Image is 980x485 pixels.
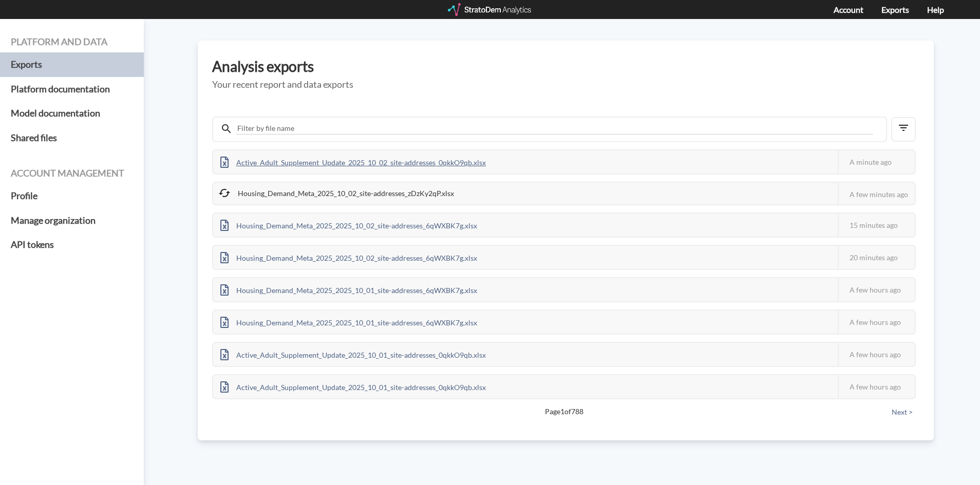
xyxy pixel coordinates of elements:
div: A few hours ago [838,278,915,301]
div: Housing_Demand_Meta_2025_2025_10_01_site-addresses_6qWXBK7g.xlsx [213,311,484,334]
a: Shared files [11,126,133,150]
input: Filter by file name [236,123,873,134]
div: A few hours ago [838,375,915,398]
h4: Account management [11,168,133,179]
div: Housing_Demand_Meta_2025_2025_10_01_site-addresses_6qWXBK7g.xlsx [213,278,484,301]
a: Housing_Demand_Meta_2025_2025_10_02_site-addresses_6qWXBK7g.xlsx [213,220,484,228]
a: Active_Adult_Supplement_Update_2025_10_02_site-addresses_0qkkO9qb.xlsx [213,157,493,165]
a: Help [927,5,944,14]
a: Manage organization [11,208,133,233]
span: Page 1 of 788 [248,406,880,417]
div: 15 minutes ago [838,214,915,237]
h3: Analysis exports [212,59,919,74]
a: Housing_Demand_Meta_2025_2025_10_02_site-addresses_6qWXBK7g.xlsx [213,252,484,261]
a: Model documentation [11,101,133,126]
a: Housing_Demand_Meta_2025_2025_10_01_site-addresses_6qWXBK7g.xlsx [213,317,484,325]
div: Active_Adult_Supplement_Update_2025_10_01_site-addresses_0qkkO9qb.xlsx [213,343,493,366]
a: API tokens [11,232,133,257]
h5: Your recent report and data exports [212,80,919,90]
a: Housing_Demand_Meta_2025_2025_10_01_site-addresses_6qWXBK7g.xlsx [213,284,484,293]
a: Profile [11,184,133,208]
a: Exports [881,5,909,14]
div: A few hours ago [838,311,915,334]
div: 20 minutes ago [838,246,915,269]
button: Next > [889,406,916,418]
a: Exports [11,52,133,77]
div: Housing_Demand_Meta_2025_2025_10_02_site-addresses_6qWXBK7g.xlsx [213,246,484,269]
div: Active_Adult_Supplement_Update_2025_10_02_site-addresses_0qkkO9qb.xlsx [213,150,493,173]
a: Active_Adult_Supplement_Update_2025_10_01_site-addresses_0qkkO9qb.xlsx [213,381,493,390]
div: Active_Adult_Supplement_Update_2025_10_01_site-addresses_0qkkO9qb.xlsx [213,375,493,398]
div: A few hours ago [838,343,915,366]
div: A few minutes ago [838,183,915,206]
h4: Platform and data [11,37,133,47]
div: A minute ago [838,150,915,173]
a: Account [834,5,863,14]
a: Active_Adult_Supplement_Update_2025_10_01_site-addresses_0qkkO9qb.xlsx [213,349,493,358]
div: Housing_Demand_Meta_2025_2025_10_02_site-addresses_6qWXBK7g.xlsx [213,214,484,237]
a: Platform documentation [11,77,133,102]
div: Housing_Demand_Meta_2025_10_02_site-addresses_zDzKy2qP.xlsx [213,183,461,204]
